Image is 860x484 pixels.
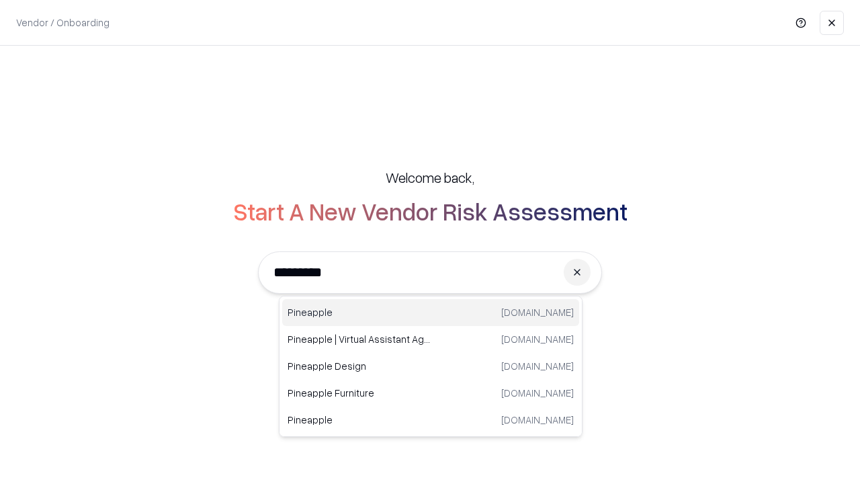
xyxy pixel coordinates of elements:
p: Pineapple Design [288,359,431,373]
p: Pineapple [288,305,431,319]
p: [DOMAIN_NAME] [501,305,574,319]
h5: Welcome back, [386,168,474,187]
p: Vendor / Onboarding [16,15,110,30]
p: Pineapple Furniture [288,386,431,400]
p: [DOMAIN_NAME] [501,359,574,373]
p: Pineapple [288,413,431,427]
div: Suggestions [279,296,583,437]
p: Pineapple | Virtual Assistant Agency [288,332,431,346]
p: [DOMAIN_NAME] [501,386,574,400]
p: [DOMAIN_NAME] [501,332,574,346]
h2: Start A New Vendor Risk Assessment [233,198,628,225]
p: [DOMAIN_NAME] [501,413,574,427]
